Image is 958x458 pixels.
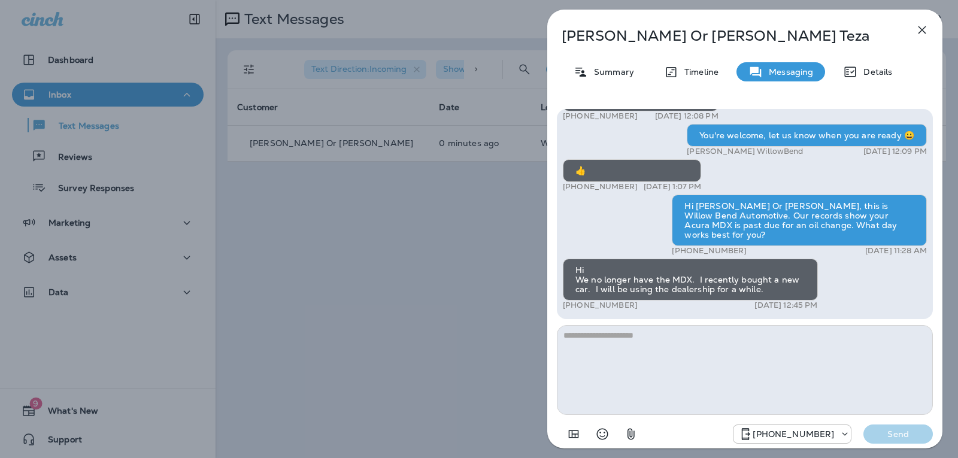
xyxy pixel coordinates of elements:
[562,422,586,446] button: Add in a premade template
[678,67,718,77] p: Timeline
[590,422,614,446] button: Select an emoji
[563,159,701,182] div: 👍
[863,147,927,156] p: [DATE] 12:09 PM
[687,124,927,147] div: You're welcome, let us know when you are ready 😀
[754,301,817,310] p: [DATE] 12:45 PM
[562,28,889,44] p: [PERSON_NAME] Or [PERSON_NAME] Teza
[588,67,634,77] p: Summary
[563,182,638,192] p: [PHONE_NUMBER]
[563,259,818,301] div: Hi We no longer have the MDX. I recently bought a new car. I will be using the dealership for a w...
[733,427,851,441] div: +1 (813) 497-4455
[563,301,638,310] p: [PHONE_NUMBER]
[763,67,813,77] p: Messaging
[672,195,927,246] div: Hi [PERSON_NAME] Or [PERSON_NAME], this is Willow Bend Automotive. Our records show your Acura MD...
[857,67,892,77] p: Details
[753,429,834,439] p: [PHONE_NUMBER]
[563,111,638,121] p: [PHONE_NUMBER]
[655,111,718,121] p: [DATE] 12:08 PM
[865,246,927,256] p: [DATE] 11:28 AM
[644,182,701,192] p: [DATE] 1:07 PM
[672,246,747,256] p: [PHONE_NUMBER]
[687,147,803,156] p: [PERSON_NAME] WillowBend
